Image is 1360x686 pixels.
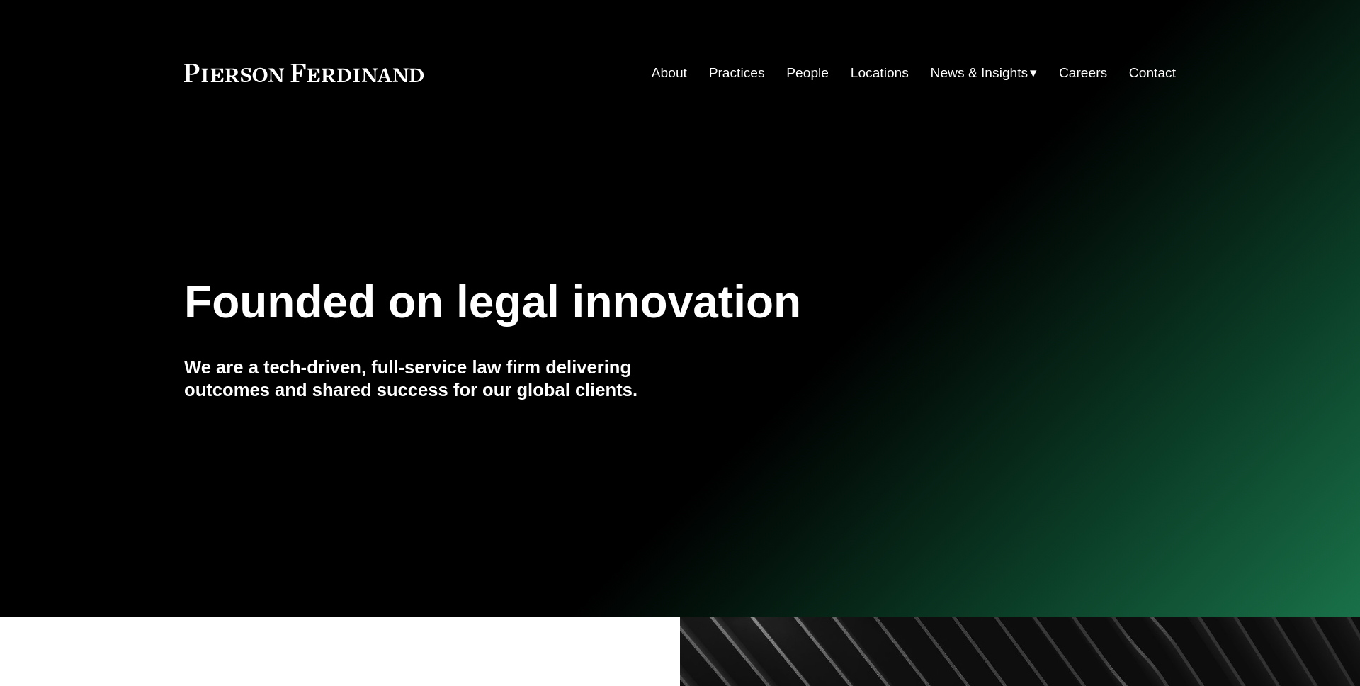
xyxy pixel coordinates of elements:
h4: We are a tech-driven, full-service law firm delivering outcomes and shared success for our global... [184,356,680,402]
a: People [786,60,829,86]
h1: Founded on legal innovation [184,276,1011,328]
a: Locations [851,60,909,86]
span: News & Insights [931,61,1028,86]
a: folder dropdown [931,60,1038,86]
a: Practices [709,60,765,86]
a: Careers [1059,60,1107,86]
a: About [652,60,687,86]
a: Contact [1129,60,1176,86]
